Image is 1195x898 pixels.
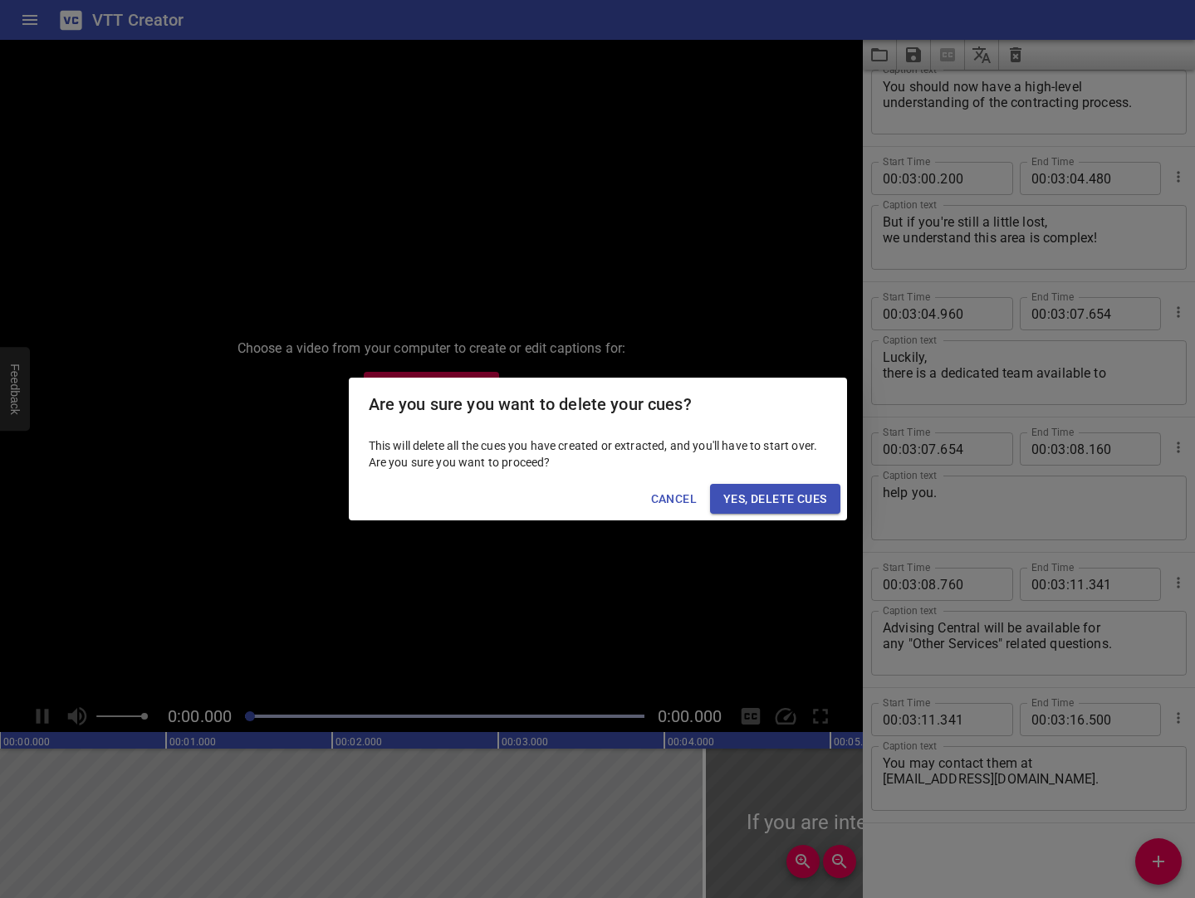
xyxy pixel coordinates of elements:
[369,391,827,417] h2: Are you sure you want to delete your cues?
[644,484,703,515] button: Cancel
[651,489,697,510] span: Cancel
[723,489,826,510] span: Yes, Delete Cues
[349,431,847,477] div: This will delete all the cues you have created or extracted, and you'll have to start over. Are y...
[710,484,840,515] button: Yes, Delete Cues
